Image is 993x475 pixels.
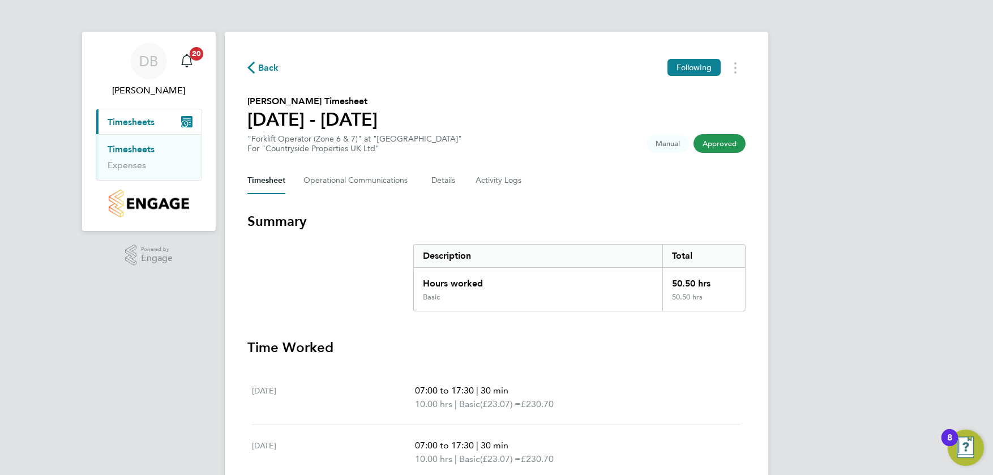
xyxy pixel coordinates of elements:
[459,397,480,411] span: Basic
[947,438,952,452] div: 8
[247,339,746,357] h3: Time Worked
[694,134,746,153] span: This timesheet has been approved.
[247,134,462,153] div: "Forklift Operator (Zone 6 & 7)" at "[GEOGRAPHIC_DATA]"
[125,245,173,266] a: Powered byEngage
[415,440,474,451] span: 07:00 to 17:30
[247,95,378,108] h2: [PERSON_NAME] Timesheet
[725,59,746,76] button: Timesheets Menu
[141,254,173,263] span: Engage
[415,385,474,396] span: 07:00 to 17:30
[247,212,746,230] h3: Summary
[476,167,523,194] button: Activity Logs
[481,440,508,451] span: 30 min
[247,144,462,153] div: For "Countryside Properties UK Ltd"
[247,108,378,131] h1: [DATE] - [DATE]
[96,134,202,180] div: Timesheets
[247,61,279,75] button: Back
[96,43,202,97] a: DB[PERSON_NAME]
[521,453,554,464] span: £230.70
[481,385,508,396] span: 30 min
[108,144,155,155] a: Timesheets
[476,440,478,451] span: |
[258,61,279,75] span: Back
[415,399,452,409] span: 10.00 hrs
[423,293,440,302] div: Basic
[521,399,554,409] span: £230.70
[455,453,457,464] span: |
[140,54,159,69] span: DB
[415,453,452,464] span: 10.00 hrs
[414,268,662,293] div: Hours worked
[303,167,413,194] button: Operational Communications
[677,62,712,72] span: Following
[413,244,746,311] div: Summary
[662,293,745,311] div: 50.50 hrs
[662,245,745,267] div: Total
[455,399,457,409] span: |
[252,439,415,466] div: [DATE]
[662,268,745,293] div: 50.50 hrs
[480,399,521,409] span: (£23.07) =
[414,245,662,267] div: Description
[476,385,478,396] span: |
[96,190,202,217] a: Go to home page
[96,84,202,97] span: David Brown
[190,47,203,61] span: 20
[948,430,984,466] button: Open Resource Center, 8 new notifications
[647,134,689,153] span: This timesheet was manually created.
[667,59,721,76] button: Following
[459,452,480,466] span: Basic
[108,160,146,170] a: Expenses
[96,109,202,134] button: Timesheets
[141,245,173,254] span: Powered by
[431,167,457,194] button: Details
[109,190,189,217] img: countryside-properties-logo-retina.png
[176,43,198,79] a: 20
[247,167,285,194] button: Timesheet
[252,384,415,411] div: [DATE]
[82,32,216,231] nav: Main navigation
[480,453,521,464] span: (£23.07) =
[108,117,155,127] span: Timesheets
